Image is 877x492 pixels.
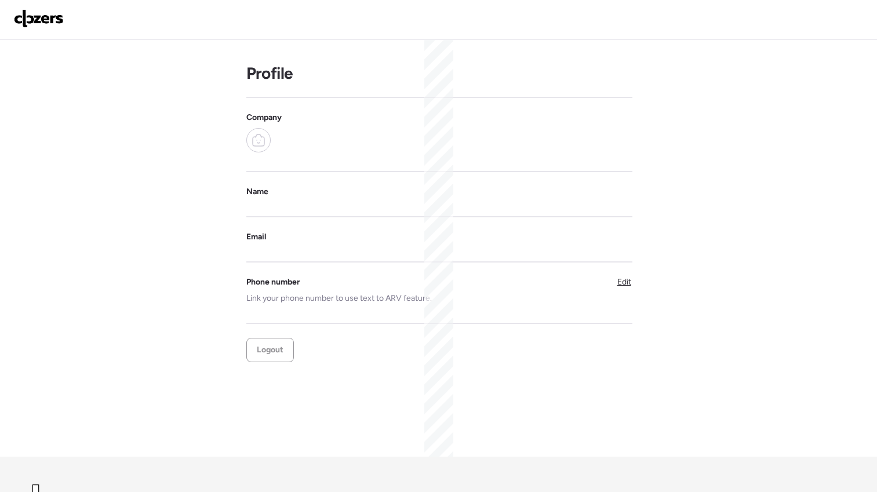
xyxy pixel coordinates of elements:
[14,9,64,28] img: Logo
[246,63,293,83] h1: Profile
[246,293,432,304] span: Link your phone number to use text to ARV feature.
[246,112,282,123] span: Company
[617,277,631,287] span: Edit
[246,186,268,198] span: Name
[257,344,283,356] span: Logout
[246,276,300,288] span: Phone number
[246,231,266,243] span: Email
